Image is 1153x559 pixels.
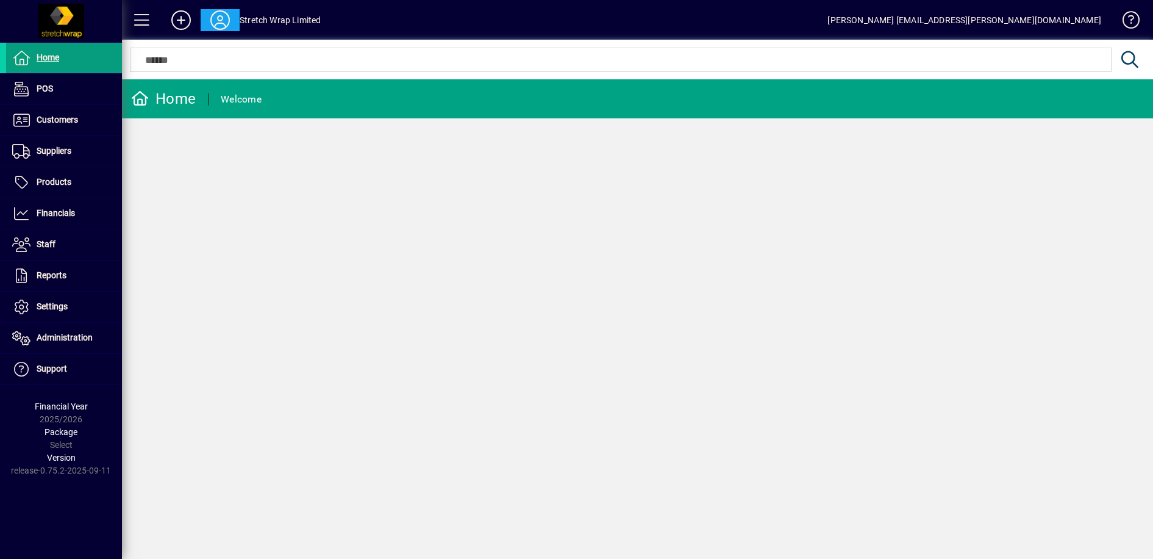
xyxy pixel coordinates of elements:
[37,146,71,156] span: Suppliers
[37,208,75,218] span: Financials
[37,364,67,373] span: Support
[201,9,240,31] button: Profile
[37,52,59,62] span: Home
[827,10,1101,30] div: [PERSON_NAME] [EMAIL_ADDRESS][PERSON_NAME][DOMAIN_NAME]
[37,177,71,187] span: Products
[6,167,122,198] a: Products
[37,84,53,93] span: POS
[162,9,201,31] button: Add
[37,301,68,311] span: Settings
[6,354,122,384] a: Support
[6,74,122,104] a: POS
[47,453,76,463] span: Version
[6,136,122,167] a: Suppliers
[6,229,122,260] a: Staff
[6,105,122,135] a: Customers
[45,427,77,437] span: Package
[37,270,66,280] span: Reports
[131,89,196,109] div: Home
[6,292,122,322] a: Settings
[240,10,321,30] div: Stretch Wrap Limited
[37,333,93,342] span: Administration
[1113,2,1138,42] a: Knowledge Base
[6,323,122,353] a: Administration
[37,239,55,249] span: Staff
[6,198,122,229] a: Financials
[37,115,78,124] span: Customers
[35,402,88,411] span: Financial Year
[6,261,122,291] a: Reports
